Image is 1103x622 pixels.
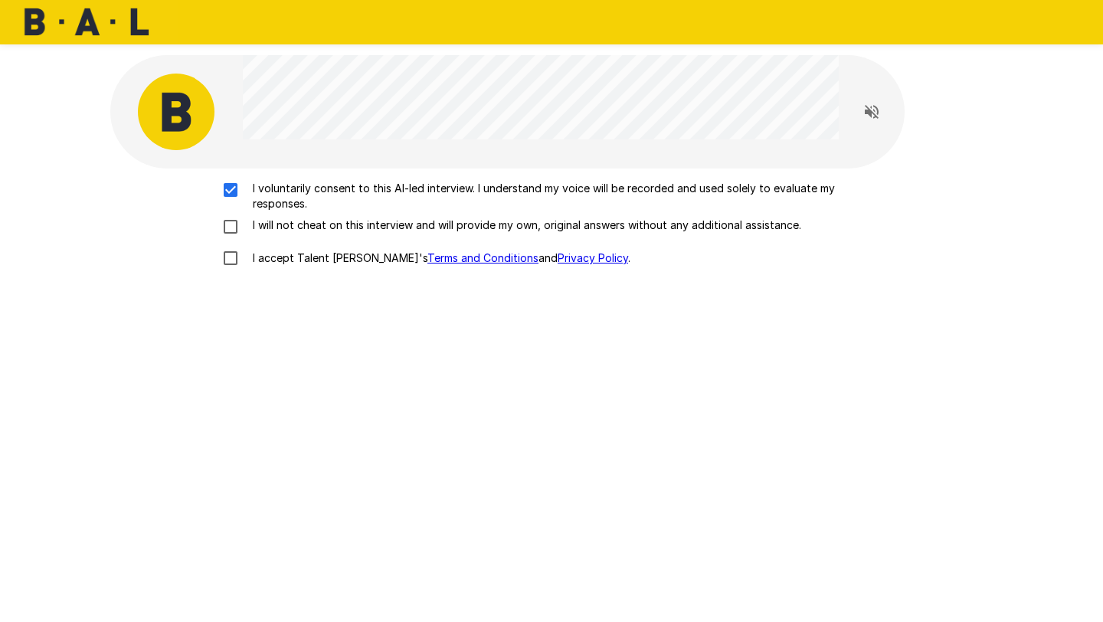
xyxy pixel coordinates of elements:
[247,218,801,233] p: I will not cheat on this interview and will provide my own, original answers without any addition...
[558,251,628,264] a: Privacy Policy
[247,181,889,211] p: I voluntarily consent to this AI-led interview. I understand my voice will be recorded and used s...
[247,250,630,266] p: I accept Talent [PERSON_NAME]'s and .
[427,251,538,264] a: Terms and Conditions
[856,97,887,127] button: Read questions aloud
[138,74,214,150] img: bal_avatar.png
